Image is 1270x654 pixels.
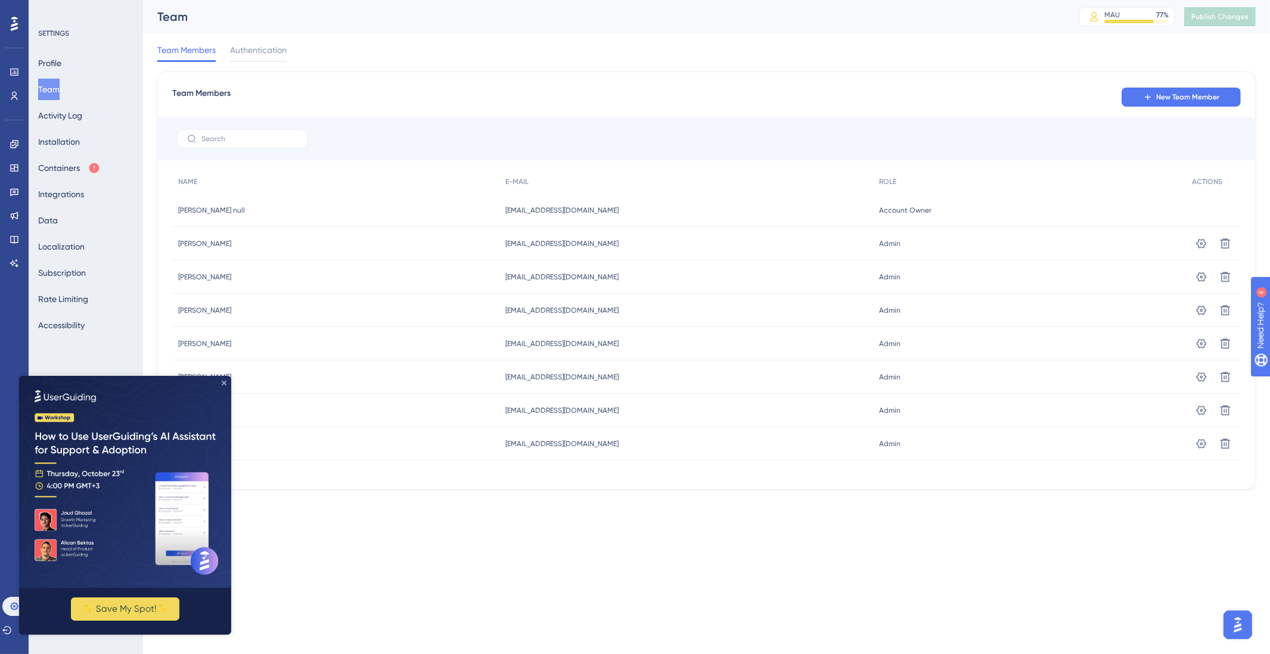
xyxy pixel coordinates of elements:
span: [PERSON_NAME] [178,372,231,382]
button: Activity Log [38,105,82,126]
span: Admin [879,339,901,348]
span: Admin [879,239,901,248]
button: Rate Limiting [38,288,88,310]
span: NAME [178,177,197,186]
span: Team Members [172,86,231,108]
span: [EMAIL_ADDRESS][DOMAIN_NAME] [505,372,619,382]
button: Accessibility [38,314,85,336]
button: Subscription [38,262,86,284]
span: ROLE [879,177,896,186]
input: Search [201,135,298,143]
iframe: UserGuiding AI Assistant Launcher [1220,607,1256,643]
span: [EMAIL_ADDRESS][DOMAIN_NAME] [505,439,619,449]
span: [EMAIL_ADDRESS][DOMAIN_NAME] [505,272,619,282]
span: Admin [879,272,901,282]
button: Profile [38,52,61,74]
span: Account Owner [879,205,931,215]
button: Containers [38,157,100,179]
span: Authentication [230,43,287,57]
span: Admin [879,406,901,415]
button: New Team Member [1122,88,1241,107]
button: Publish Changes [1184,7,1256,26]
span: [EMAIL_ADDRESS][DOMAIN_NAME] [505,306,619,315]
div: Close Preview [203,5,207,10]
div: MAU [1104,10,1120,20]
div: 77 % [1156,10,1169,20]
button: Localization [38,236,85,257]
span: [PERSON_NAME] [178,306,231,315]
span: [PERSON_NAME] [178,339,231,348]
span: Team Members [157,43,216,57]
div: SETTINGS [38,29,135,38]
span: Need Help? [28,3,74,17]
span: ACTIONS [1192,177,1222,186]
span: [EMAIL_ADDRESS][DOMAIN_NAME] [505,205,619,215]
button: Data [38,210,58,231]
span: [PERSON_NAME] [178,239,231,248]
span: Admin [879,439,901,449]
span: E-MAIL [505,177,529,186]
button: Integrations [38,183,84,205]
span: [PERSON_NAME] [178,272,231,282]
span: [PERSON_NAME] null [178,205,245,215]
span: Publish Changes [1191,12,1249,21]
span: [EMAIL_ADDRESS][DOMAIN_NAME] [505,339,619,348]
span: Admin [879,306,901,315]
span: [EMAIL_ADDRESS][DOMAIN_NAME] [505,406,619,415]
div: Team [157,8,1049,25]
button: Team [38,79,60,100]
span: New Team Member [1156,92,1219,102]
button: ✨ Save My Spot!✨ [52,222,160,245]
button: Installation [38,131,80,152]
span: Admin [879,372,901,382]
div: 4 [83,6,86,15]
span: [EMAIL_ADDRESS][DOMAIN_NAME] [505,239,619,248]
